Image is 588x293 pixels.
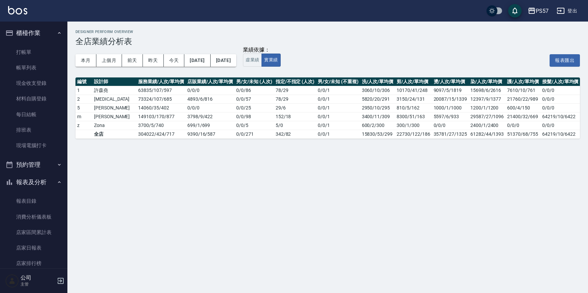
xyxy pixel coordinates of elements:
[505,121,540,130] td: 0/0/0
[540,112,580,121] td: 64219/10/6422
[360,86,395,95] td: 3060/10/306
[525,4,551,18] button: PS57
[75,112,92,121] td: m
[211,54,236,67] button: [DATE]
[186,77,235,86] th: 店販業績/人次/單均價
[136,77,185,86] th: 服務業績/人次/單均價
[3,193,65,209] a: 報表目錄
[186,95,235,103] td: 4893 / 6 / 816
[316,77,360,86] th: 男/女/未知 (不重複)
[3,256,65,271] a: 店家排行榜
[3,225,65,240] a: 店家區間累計表
[186,112,235,121] td: 3798 / 9 / 422
[395,112,432,121] td: 8300/51/163
[186,86,235,95] td: 0 / 0 / 0
[432,121,469,130] td: 0/0/0
[395,121,432,130] td: 300/1/300
[469,121,505,130] td: 2400/1/2400
[186,103,235,112] td: 0 / 0 / 0
[92,130,136,138] td: 全店
[274,130,316,138] td: 342 / 82
[5,274,19,288] img: Person
[21,281,55,287] p: 主管
[3,209,65,225] a: 消費分析儀表板
[3,240,65,256] a: 店家日報表
[92,95,136,103] td: [MEDICAL_DATA]
[469,112,505,121] td: 29587/27/1096
[469,130,505,138] td: 61282/44/1393
[235,95,274,103] td: 0 / 0 / 57
[136,130,185,138] td: 304022 / 424 / 717
[3,44,65,60] a: 打帳單
[3,60,65,75] a: 帳單列表
[550,54,580,67] button: 報表匯出
[261,54,280,67] button: 實業績
[540,86,580,95] td: 0/0/0
[395,86,432,95] td: 10170/41/248
[540,77,580,86] th: 接髮/人次/單均價
[469,77,505,86] th: 染/人次/單均價
[164,54,185,67] button: 今天
[136,121,185,130] td: 3700 / 5 / 740
[505,77,540,86] th: 護/人次/單均價
[75,77,92,86] th: 編號
[554,5,580,17] button: 登出
[505,130,540,138] td: 51370/68/755
[243,46,280,54] div: 業績依據：
[550,57,580,63] a: 報表匯出
[235,130,274,138] td: 0 / 0 / 271
[316,112,360,121] td: 0 / 0 / 1
[469,103,505,112] td: 1200/1/1200
[3,24,65,42] button: 櫃檯作業
[540,121,580,130] td: 0/0/0
[536,7,549,15] div: PS57
[316,103,360,112] td: 0 / 0 / 1
[316,121,360,130] td: 0 / 0 / 1
[432,130,469,138] td: 35781/27/1325
[360,77,395,86] th: 洗/人次/單均價
[274,77,316,86] th: 指定/不指定 (人次)
[92,103,136,112] td: [PERSON_NAME]
[122,54,143,67] button: 前天
[505,86,540,95] td: 7610/10/761
[21,274,55,281] h5: 公司
[235,86,274,95] td: 0 / 0 / 86
[136,112,185,121] td: 149103 / 170 / 877
[75,103,92,112] td: 5
[395,77,432,86] th: 剪/人次/單均價
[92,77,136,86] th: 設計師
[75,30,580,34] h2: Designer Perform Overview
[143,54,164,67] button: 昨天
[395,130,432,138] td: 22730/122/186
[432,95,469,103] td: 20087/15/1339
[235,103,274,112] td: 0 / 0 / 25
[469,95,505,103] td: 12397/9/1377
[186,121,235,130] td: 699 / 1 / 699
[184,54,210,67] button: [DATE]
[8,6,27,14] img: Logo
[432,77,469,86] th: 燙/人次/單均價
[75,121,92,130] td: z
[3,173,65,191] button: 報表及分析
[360,112,395,121] td: 3400/11/309
[360,103,395,112] td: 2950/10/295
[505,103,540,112] td: 600/4/150
[505,112,540,121] td: 21400/32/669
[432,112,469,121] td: 5597/6/933
[274,95,316,103] td: 78 / 29
[96,54,122,67] button: 上個月
[316,86,360,95] td: 0 / 0 / 1
[432,86,469,95] td: 9097/5/1819
[360,121,395,130] td: 600/2/300
[136,95,185,103] td: 73324 / 107 / 685
[243,54,262,67] button: 虛業績
[274,86,316,95] td: 78 / 29
[75,37,580,46] h3: 全店業績分析表
[75,54,96,67] button: 本月
[360,130,395,138] td: 15830/53/299
[92,112,136,121] td: [PERSON_NAME]
[3,156,65,173] button: 預約管理
[540,103,580,112] td: 0/0/0
[136,86,185,95] td: 63835 / 107 / 597
[360,95,395,103] td: 5820/20/291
